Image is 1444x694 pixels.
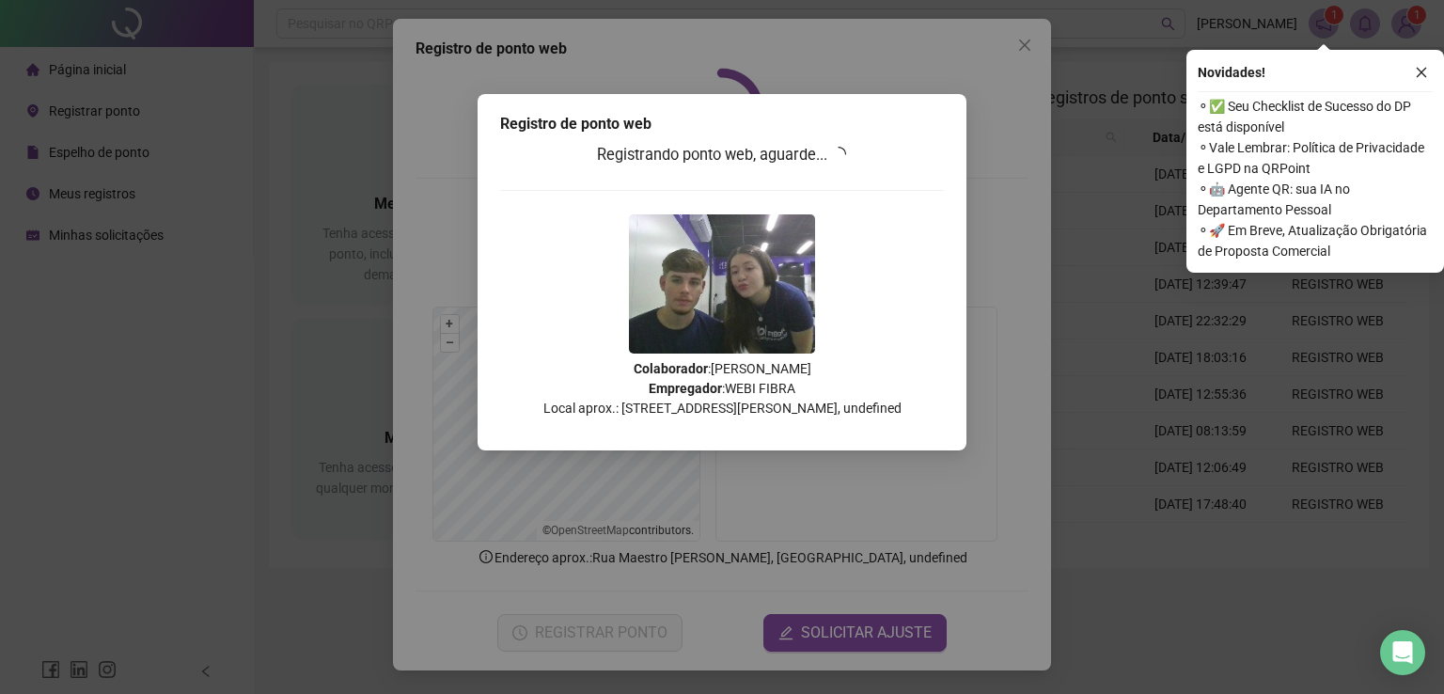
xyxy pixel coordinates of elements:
span: Novidades ! [1198,62,1265,83]
span: ⚬ 🚀 Em Breve, Atualização Obrigatória de Proposta Comercial [1198,220,1433,261]
span: ⚬ Vale Lembrar: Política de Privacidade e LGPD na QRPoint [1198,137,1433,179]
p: : [PERSON_NAME] : WEBI FIBRA Local aprox.: [STREET_ADDRESS][PERSON_NAME], undefined [500,359,944,418]
div: Open Intercom Messenger [1380,630,1425,675]
strong: Colaborador [634,361,708,376]
div: Registro de ponto web [500,113,944,135]
img: Z [629,214,815,354]
h3: Registrando ponto web, aguarde... [500,143,944,167]
span: loading [828,144,849,165]
strong: Empregador [649,381,722,396]
span: close [1415,66,1428,79]
span: ⚬ 🤖 Agente QR: sua IA no Departamento Pessoal [1198,179,1433,220]
span: ⚬ ✅ Seu Checklist de Sucesso do DP está disponível [1198,96,1433,137]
